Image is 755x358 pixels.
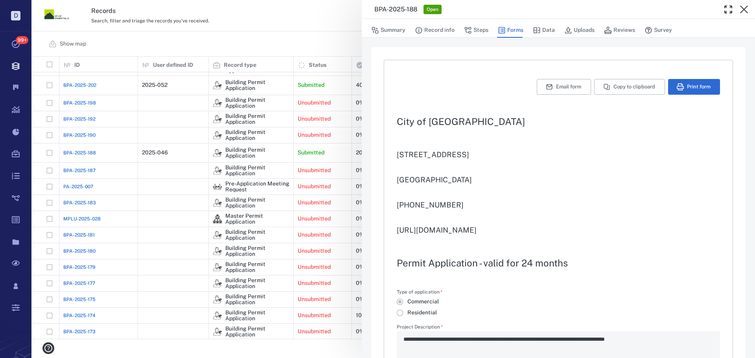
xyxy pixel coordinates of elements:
h3: [GEOGRAPHIC_DATA] [397,175,720,184]
button: Uploads [564,23,595,38]
h3: [URL][DOMAIN_NAME] [397,225,720,235]
p: D [11,11,20,20]
h2: City of [GEOGRAPHIC_DATA] [397,117,720,126]
span: 99+ [16,36,28,44]
button: Summary [371,23,405,38]
span: Help [18,6,34,13]
button: Data [533,23,555,38]
h3: BPA-2025-188 [374,5,417,14]
button: Close [736,2,752,17]
button: Forms [498,23,523,38]
button: Survey [645,23,672,38]
label: Type of application [397,290,445,296]
button: Record info [415,23,455,38]
span: Commercial [407,298,439,306]
label: Project Description [397,325,720,331]
h3: [PHONE_NUMBER] [397,200,720,209]
button: Copy to clipboard [594,79,665,95]
span: Residential [407,309,437,317]
button: Steps [464,23,488,38]
button: Print form [668,79,720,95]
button: Toggle Fullscreen [720,2,736,17]
span: Open [425,6,440,13]
h2: Permit Application - valid for 24 months [397,258,720,268]
h3: [STREET_ADDRESS] [397,150,720,159]
button: Reviews [604,23,635,38]
button: Email form [537,79,591,95]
